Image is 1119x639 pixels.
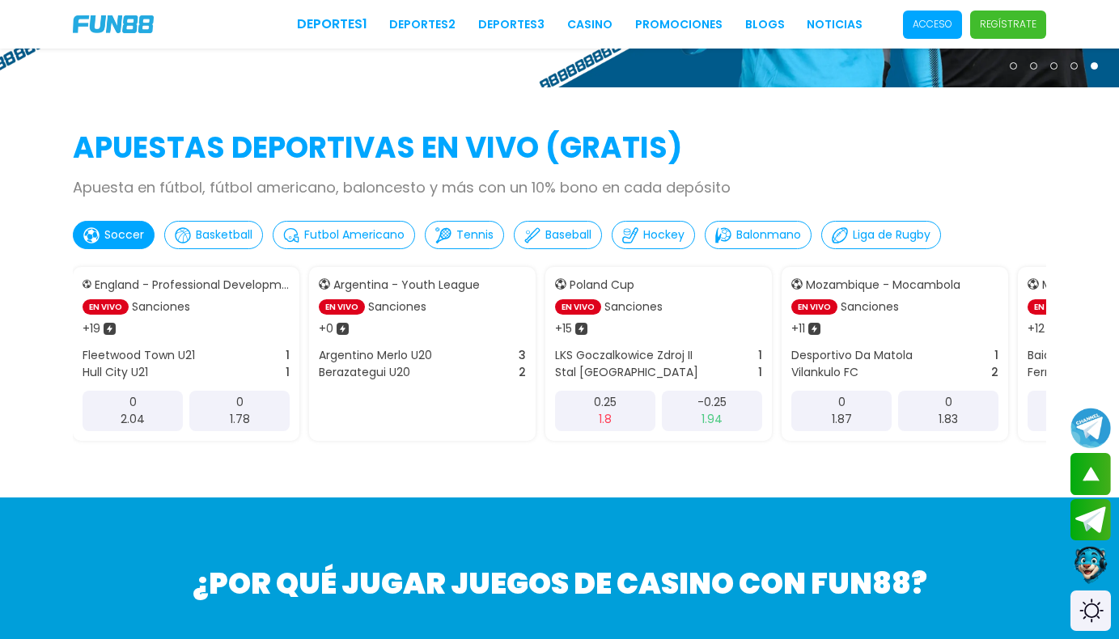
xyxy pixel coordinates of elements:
[599,411,612,428] p: 1.8
[121,411,145,428] p: 2.04
[456,226,494,243] p: Tennis
[604,298,663,315] p: Sanciones
[745,16,785,33] a: BLOGS
[758,364,762,381] p: 1
[319,299,365,315] p: EN VIVO
[635,16,723,33] a: Promociones
[555,320,572,337] p: + 15
[701,411,723,428] p: 1.94
[555,299,601,315] p: EN VIVO
[807,16,863,33] a: NOTICIAS
[980,17,1036,32] p: Regístrate
[1028,320,1045,337] p: + 12
[791,299,837,315] p: EN VIVO
[236,394,244,411] p: 0
[319,347,432,364] p: Argentino Merlo U20
[129,394,137,411] p: 0
[73,176,1046,198] p: Apuesta en fútbol, fútbol americano, baloncesto y más con un 10% bono en cada depósito
[286,364,290,381] p: 1
[945,394,952,411] p: 0
[519,347,526,364] p: 3
[1070,407,1111,449] button: Join telegram channel
[838,394,846,411] p: 0
[425,221,504,249] button: Tennis
[821,221,941,249] button: Liga de Rugby
[758,347,762,364] p: 1
[832,411,852,428] p: 1.87
[73,126,1046,170] h2: APUESTAS DEPORTIVAS EN VIVO (gratis)
[545,226,591,243] p: Baseball
[570,277,634,294] p: Poland Cup
[333,277,480,294] p: Argentina - Youth League
[841,298,899,315] p: Sanciones
[555,347,693,364] p: LKS Goczalkowice Zdroj II
[286,347,290,364] p: 1
[1070,453,1111,495] button: scroll up
[83,364,148,381] p: Hull City U21
[95,277,290,294] p: England - Professional Development League
[83,299,129,315] p: EN VIVO
[994,347,998,364] p: 1
[104,226,144,243] p: Soccer
[304,226,405,243] p: Futbol Americano
[913,17,952,32] p: Acceso
[567,16,612,33] a: CASINO
[196,226,252,243] p: Basketball
[478,16,545,33] a: Deportes3
[132,298,190,315] p: Sanciones
[806,277,960,294] p: Mozambique - Mocambola
[73,221,155,249] button: Soccer
[319,364,410,381] p: Berazategui U20
[1070,499,1111,541] button: Join telegram
[368,298,426,315] p: Sanciones
[643,226,685,243] p: Hockey
[273,221,415,249] button: Futbol Americano
[230,411,250,428] p: 1.78
[73,15,154,33] img: Company Logo
[319,320,333,337] p: + 0
[297,15,367,34] a: Deportes1
[555,364,698,381] p: Stal [GEOGRAPHIC_DATA]
[991,364,998,381] p: 2
[853,226,930,243] p: Liga de Rugby
[697,394,727,411] p: -0.25
[939,411,958,428] p: 1.83
[1070,544,1111,586] button: Contact customer service
[1028,347,1113,364] p: Baia de Pemba
[612,221,695,249] button: Hockey
[519,364,526,381] p: 2
[791,364,858,381] p: Vilankulo FC
[1070,590,1111,631] div: Switch theme
[389,16,456,33] a: Deportes2
[705,221,812,249] button: Balonmano
[594,394,617,411] p: 0.25
[164,221,263,249] button: Basketball
[791,320,805,337] p: + 11
[83,320,100,337] p: + 19
[736,226,801,243] p: Balonmano
[1028,299,1074,315] p: EN VIVO
[791,347,913,364] p: Desportivo Da Matola
[514,221,602,249] button: Baseball
[83,347,195,364] p: Fleetwood Town U21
